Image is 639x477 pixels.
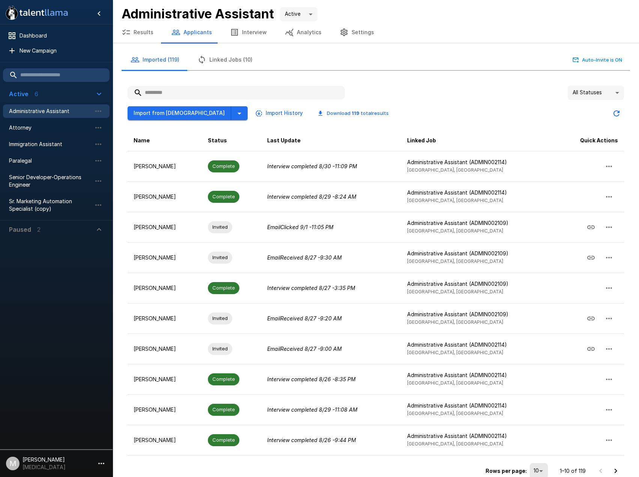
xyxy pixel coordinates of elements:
p: [PERSON_NAME] [134,284,196,292]
i: Interview completed 8/30 - 11:09 PM [267,163,357,169]
p: [PERSON_NAME] [134,315,196,322]
i: Email Received 8/27 - 9:20 AM [267,315,342,322]
i: Interview completed 8/27 - 3:35 PM [267,285,355,291]
button: Settings [331,22,383,43]
span: Complete [208,436,239,444]
p: [PERSON_NAME] [134,406,196,414]
th: Name [128,130,202,151]
span: Complete [208,193,239,200]
p: Administrative Assistant (ADMIN002114) [407,341,550,349]
button: Analytics [276,22,331,43]
p: Administrative Assistant (ADMIN002114) [407,189,550,196]
span: [GEOGRAPHIC_DATA], [GEOGRAPHIC_DATA] [407,350,503,355]
p: [PERSON_NAME] [134,436,196,444]
span: Copy Interview Link [582,314,600,321]
button: Auto-Invite is ON [571,54,624,66]
p: Administrative Assistant (ADMIN002109) [407,250,550,257]
div: Active [280,7,317,21]
p: [PERSON_NAME] [134,254,196,261]
b: 119 [352,110,359,116]
i: Email Received 8/27 - 9:30 AM [267,254,342,261]
span: Copy Interview Link [582,254,600,260]
p: [PERSON_NAME] [134,193,196,201]
span: [GEOGRAPHIC_DATA], [GEOGRAPHIC_DATA] [407,228,503,234]
p: Administrative Assistant (ADMIN002109) [407,280,550,288]
button: Import from [DEMOGRAPHIC_DATA] [128,106,231,120]
button: Updated Today - 9:36 AM [609,106,624,121]
button: Import History [254,106,306,120]
i: Interview completed 8/29 - 11:08 AM [267,406,358,413]
span: [GEOGRAPHIC_DATA], [GEOGRAPHIC_DATA] [407,441,503,447]
i: Email Received 8/27 - 9:00 AM [267,346,342,352]
span: Invited [208,345,232,352]
p: Administrative Assistant (ADMIN002109) [407,311,550,318]
span: Copy Interview Link [582,223,600,229]
span: Invited [208,254,232,261]
p: [PERSON_NAME] [134,376,196,383]
span: Complete [208,284,239,291]
span: [GEOGRAPHIC_DATA], [GEOGRAPHIC_DATA] [407,258,503,264]
p: [PERSON_NAME] [134,345,196,353]
p: [PERSON_NAME] [134,223,196,231]
span: [GEOGRAPHIC_DATA], [GEOGRAPHIC_DATA] [407,198,503,203]
p: Administrative Assistant (ADMIN002114) [407,402,550,409]
p: Administrative Assistant (ADMIN002114) [407,158,550,166]
i: Interview completed 8/29 - 8:24 AM [267,193,356,200]
p: Rows per page: [486,467,527,475]
span: [GEOGRAPHIC_DATA], [GEOGRAPHIC_DATA] [407,167,503,173]
span: Invited [208,315,232,322]
i: Interview completed 8/26 - 8:35 PM [267,376,356,382]
p: Administrative Assistant (ADMIN002114) [407,432,550,440]
span: Copy Interview Link [582,345,600,351]
button: Interview [221,22,276,43]
p: Administrative Assistant (ADMIN002109) [407,219,550,227]
span: [GEOGRAPHIC_DATA], [GEOGRAPHIC_DATA] [407,411,503,416]
p: [PERSON_NAME] [134,163,196,170]
button: Download 119 totalresults [312,107,395,119]
span: Complete [208,376,239,383]
span: Complete [208,406,239,413]
button: Applicants [162,22,221,43]
span: [GEOGRAPHIC_DATA], [GEOGRAPHIC_DATA] [407,319,503,325]
p: 1–10 of 119 [560,467,586,475]
span: [GEOGRAPHIC_DATA], [GEOGRAPHIC_DATA] [407,380,503,386]
i: Email Clicked 9/1 - 11:05 PM [267,224,334,230]
span: [GEOGRAPHIC_DATA], [GEOGRAPHIC_DATA] [407,289,503,294]
button: Results [113,22,162,43]
button: Linked Jobs (10) [188,49,262,70]
span: Complete [208,163,239,170]
i: Interview completed 8/26 - 9:44 PM [267,437,356,443]
span: Invited [208,223,232,231]
p: Administrative Assistant (ADMIN002114) [407,371,550,379]
th: Last Update [261,130,401,151]
th: Quick Actions [556,130,624,151]
button: Imported (119) [122,49,188,70]
b: Administrative Assistant [122,6,274,21]
th: Linked Job [401,130,556,151]
div: All Statuses [568,86,624,100]
th: Status [202,130,261,151]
